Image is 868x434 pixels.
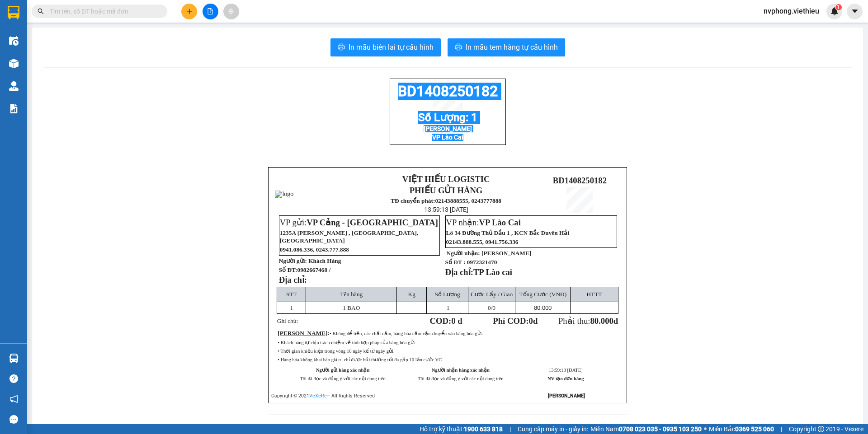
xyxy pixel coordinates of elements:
span: 80.000 [534,304,552,311]
span: | [509,424,511,434]
span: • Hàng hóa không khai báo giá trị chỉ được bồi thường tối đa gấp 10 lần cước VC [278,357,442,362]
strong: 02143888555, 0243777888 [52,57,91,71]
span: Cước Lấy / Giao [471,291,513,298]
span: Copyright © 2021 – All Rights Reserved [271,393,375,399]
span: /0 [488,304,495,311]
span: 0941.086.336, 0243.777.888 [280,246,349,253]
span: 1 [290,304,293,311]
span: Phải thu: [558,316,618,326]
strong: 02143888555, 0243777888 [435,197,501,204]
strong: Phí COD: đ [493,316,538,326]
span: plus [186,8,193,14]
button: printerIn mẫu tem hàng tự cấu hình [448,38,565,56]
span: ⚪️ [704,427,707,431]
span: • Khách hàng tự chịu trách nhiệm về tính hợp pháp của hàng hóa gửi [278,340,415,345]
span: copyright [818,426,824,432]
strong: VIỆT HIẾU LOGISTIC [45,7,89,27]
strong: Người nhận: [447,250,480,257]
span: TP Lào cai [473,267,512,277]
span: [PERSON_NAME] [424,125,472,132]
strong: TĐ chuyển phát: [43,50,82,64]
span: notification [9,395,18,403]
span: 0 đ [451,316,462,326]
span: • Không để tiền, các chất cấm, hàng hóa cấm vận chuyển vào hàng hóa gửi. [330,331,483,336]
img: warehouse-icon [9,81,19,91]
button: file-add [203,4,218,19]
span: Ghi chú: [277,317,298,324]
img: solution-icon [9,104,19,113]
span: : [278,330,330,336]
span: Cung cấp máy in - giấy in: [518,424,588,434]
span: BD1408250182 [553,176,607,185]
strong: Số ĐT : [445,259,466,266]
strong: 0369 525 060 [735,425,774,433]
span: Kg [408,291,415,298]
span: 0 [488,304,491,311]
span: Tôi đã đọc và đồng ý với các nội dung trên [418,376,504,381]
span: search [38,8,44,14]
span: [PERSON_NAME] [481,250,531,257]
span: Miền Bắc [709,424,774,434]
img: logo-vxr [8,6,19,19]
span: 0982667468 / [297,266,330,273]
button: aim [223,4,239,19]
strong: TĐ chuyển phát: [391,197,435,204]
strong: COD: [430,316,462,326]
span: 1 BAO [343,304,360,311]
span: 02143.888.555, 0941.756.336 [446,238,519,245]
span: 80.000 [590,316,613,326]
span: Lô 34 Đường Thủ Dầu 1 , KCN Bắc Duyên Hải [446,229,570,236]
img: warehouse-icon [9,59,19,68]
span: VP Cảng - [GEOGRAPHIC_DATA] [307,218,438,227]
span: | [781,424,782,434]
span: caret-down [851,7,859,15]
span: Miền Nam [590,424,702,434]
span: printer [338,43,345,52]
span: BD1408250182 [398,83,498,100]
strong: Người gửi: [279,257,307,264]
strong: PHIẾU GỬI HÀNG [44,28,90,48]
span: nvphong.viethieu [756,5,826,17]
strong: Người nhận hàng xác nhận [432,368,490,373]
span: 1 [837,4,840,10]
span: Khách Hàng [308,257,341,264]
strong: 0708 023 035 - 0935 103 250 [619,425,702,433]
span: Số Lượng [434,291,460,298]
input: Tìm tên, số ĐT hoặc mã đơn [50,6,156,16]
img: warehouse-icon [9,354,19,363]
span: [PERSON_NAME] [278,330,327,336]
span: BD1408250182 [94,44,148,53]
span: VP nhận: [446,218,521,227]
span: Hỗ trợ kỹ thuật: [420,424,503,434]
img: icon-new-feature [830,7,839,15]
span: message [9,415,18,424]
span: 0972321470 [467,259,497,266]
a: VeXeRe [309,393,327,399]
span: printer [455,43,462,52]
span: 1235A [PERSON_NAME] , [GEOGRAPHIC_DATA], [GEOGRAPHIC_DATA] [280,229,418,244]
span: đ [613,316,618,326]
strong: Người gửi hàng xác nhận [316,368,370,373]
span: Số Lượng: 1 [418,111,477,124]
img: logo [5,23,39,58]
span: In mẫu tem hàng tự cấu hình [466,42,558,53]
span: 13:59:13 [DATE] [424,206,468,213]
span: Tên hàng [340,291,363,298]
span: VP gửi: [280,218,438,227]
strong: 1900 633 818 [464,425,503,433]
span: question-circle [9,374,18,383]
strong: Địa chỉ: [445,267,473,277]
button: caret-down [847,4,863,19]
strong: NV tạo đơn hàng [547,376,584,381]
strong: VIỆT HIẾU LOGISTIC [402,174,490,184]
span: Tôi đã đọc và đồng ý với các nội dung trên [300,376,386,381]
img: logo [275,191,293,198]
span: HTTT [586,291,602,298]
span: STT [286,291,297,298]
strong: Địa chỉ: [279,275,307,285]
sup: 1 [835,4,842,10]
span: 1 [447,304,450,311]
span: • Thời gian khiếu kiện trong vòng 10 ngày kể từ ngày gửi. [278,349,394,354]
img: warehouse-icon [9,36,19,46]
span: aim [228,8,234,14]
